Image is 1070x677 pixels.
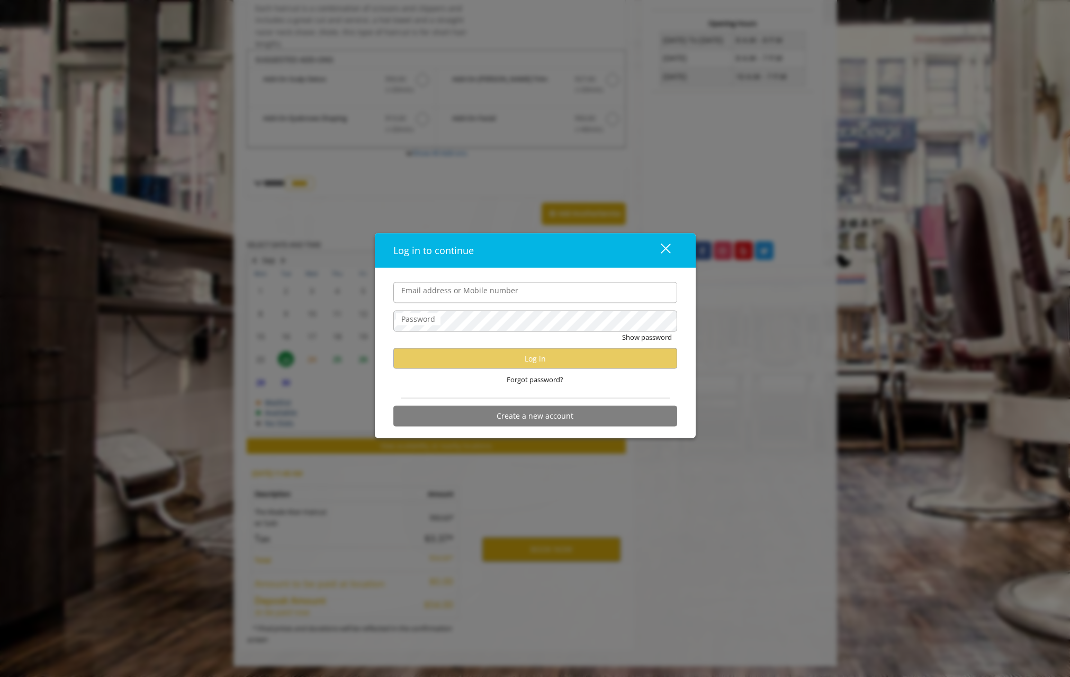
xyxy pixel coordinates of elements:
input: Password [393,311,677,332]
div: close dialog [649,242,670,258]
button: Create a new account [393,406,677,427]
button: Show password [622,332,672,343]
input: Email address or Mobile number [393,282,677,303]
button: close dialog [641,240,677,261]
span: Log in to continue [393,244,474,257]
label: Password [396,313,440,325]
label: Email address or Mobile number [396,285,524,296]
span: Forgot password? [507,374,563,385]
button: Log in [393,348,677,369]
